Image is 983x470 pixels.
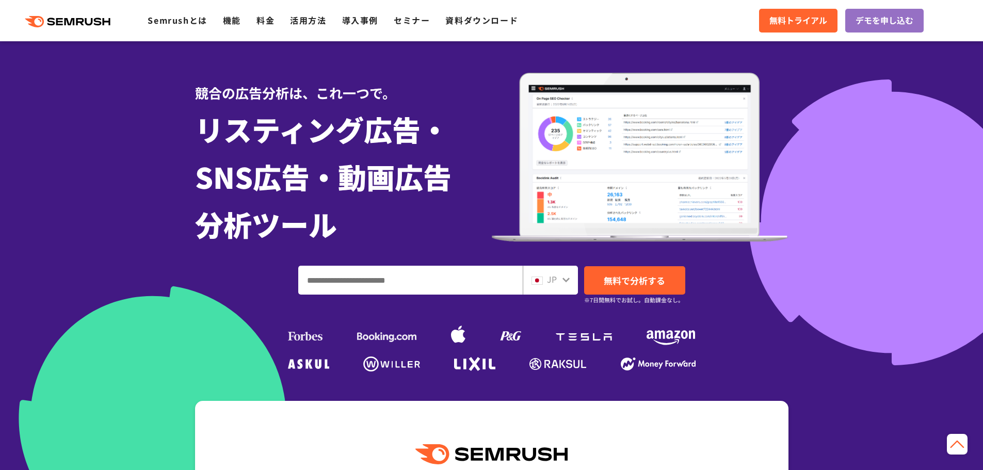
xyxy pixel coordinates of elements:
span: 無料で分析する [604,274,665,287]
a: 活用方法 [290,14,326,26]
span: JP [547,273,557,285]
div: 競合の広告分析は、これ一つで。 [195,67,492,103]
a: 導入事例 [342,14,378,26]
a: 無料で分析する [584,266,685,295]
input: ドメイン、キーワードまたはURLを入力してください [299,266,522,294]
a: 資料ダウンロード [445,14,518,26]
small: ※7日間無料でお試し。自動課金なし。 [584,295,684,305]
span: 無料トライアル [769,14,827,27]
h1: リスティング広告・ SNS広告・動画広告 分析ツール [195,105,492,248]
a: 機能 [223,14,241,26]
img: Semrush [415,444,567,464]
a: セミナー [394,14,430,26]
a: 料金 [256,14,275,26]
a: Semrushとは [148,14,207,26]
a: 無料トライアル [759,9,837,33]
span: デモを申し込む [856,14,913,27]
a: デモを申し込む [845,9,924,33]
